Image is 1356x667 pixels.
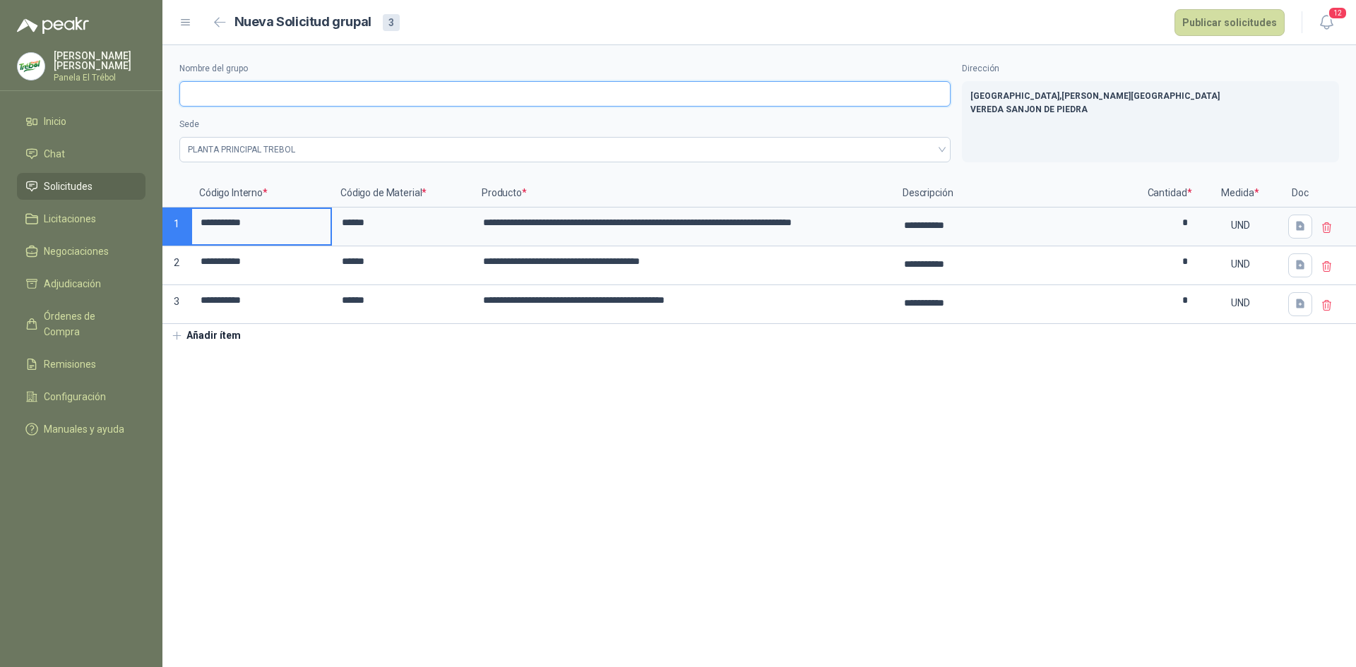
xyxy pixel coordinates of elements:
[44,114,66,129] span: Inicio
[17,205,145,232] a: Licitaciones
[17,140,145,167] a: Chat
[44,179,93,194] span: Solicitudes
[44,244,109,259] span: Negociaciones
[17,270,145,297] a: Adjudicación
[179,118,951,131] label: Sede
[54,51,145,71] p: [PERSON_NAME] [PERSON_NAME]
[44,389,106,404] span: Configuración
[162,285,191,324] p: 3
[162,246,191,285] p: 2
[44,308,132,339] span: Órdenes de Compra
[1199,209,1281,241] div: UND
[17,303,145,345] a: Órdenes de Compra
[17,416,145,443] a: Manuales y ayuda
[17,17,89,34] img: Logo peakr
[188,139,942,160] span: PLANTA PRINCIPAL TREBOL
[1174,9,1285,36] button: Publicar solicitudes
[17,238,145,265] a: Negociaciones
[1199,248,1281,280] div: UND
[970,90,1331,103] p: [GEOGRAPHIC_DATA] , [PERSON_NAME][GEOGRAPHIC_DATA]
[1328,6,1348,20] span: 12
[162,324,249,348] button: Añadir ítem
[473,179,894,208] p: Producto
[44,146,65,162] span: Chat
[17,173,145,200] a: Solicitudes
[1314,10,1339,35] button: 12
[162,208,191,246] p: 1
[44,421,124,437] span: Manuales y ayuda
[962,62,1339,76] label: Dirección
[44,211,96,227] span: Licitaciones
[234,12,371,32] h2: Nueva Solicitud grupal
[179,62,951,76] label: Nombre del grupo
[1198,179,1283,208] p: Medida
[17,383,145,410] a: Configuración
[1283,179,1318,208] p: Doc
[54,73,145,82] p: Panela El Trébol
[1141,179,1198,208] p: Cantidad
[44,276,101,292] span: Adjudicación
[970,103,1331,116] p: VEREDA SANJON DE PIEDRA
[191,179,332,208] p: Código Interno
[17,351,145,378] a: Remisiones
[332,179,473,208] p: Código de Material
[383,14,400,31] div: 3
[894,179,1141,208] p: Descripción
[44,356,96,372] span: Remisiones
[17,108,145,135] a: Inicio
[18,53,44,80] img: Company Logo
[1199,287,1281,319] div: UND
